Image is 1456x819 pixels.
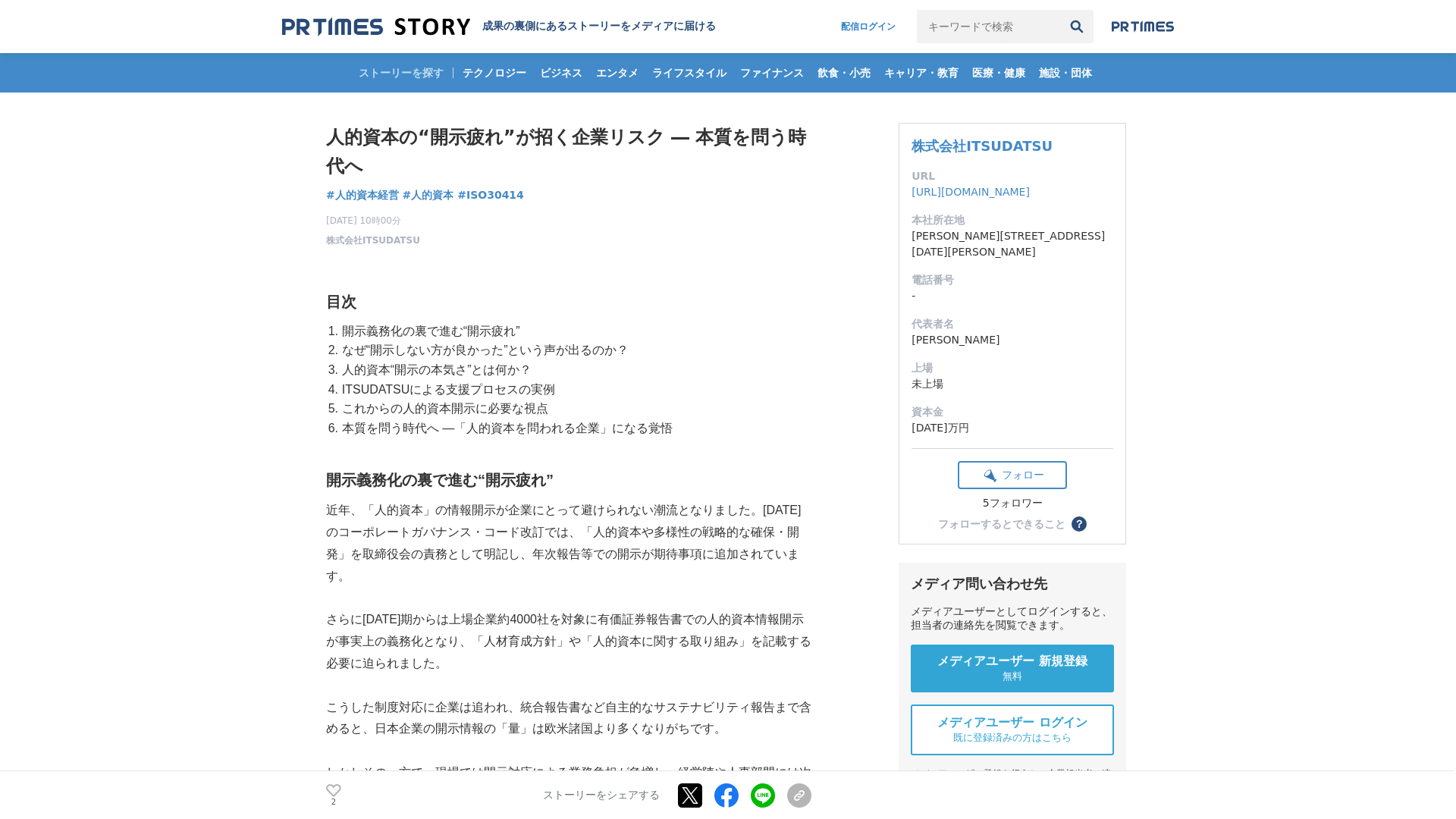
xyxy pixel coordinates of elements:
[646,66,733,80] span: ライフスタイル
[937,715,1087,731] span: メディアユーザー ログイン
[912,360,1113,376] dt: 上場
[911,704,1114,755] a: メディアユーザー ログイン 既に登録済みの方はこちら
[966,53,1031,93] a: 医療・健康
[953,731,1072,745] span: 既に登録済みの方はこちら
[937,654,1087,670] span: メディアユーザー 新規登録
[912,212,1113,228] dt: 本社所在地
[912,316,1113,332] dt: 代表者名
[338,322,811,341] li: 開示義務化の裏で進む“開示疲れ”
[326,123,811,181] h1: 人的資本の“開示疲れ”が招く企業リスク ― 本質を問う時代へ
[1112,20,1174,33] img: prtimes
[811,53,877,93] a: 飲食・小売
[326,762,811,806] p: しかしその一方で、現場では開示対応による業務負担が急増し、経営陣や人事部門には次第に が広がっています。
[534,53,588,93] a: ビジネス
[1033,53,1098,93] a: 施設・団体
[338,340,811,360] li: なぜ“開示しない方が良かった”という声が出るのか？
[912,138,1053,154] a: 株式会社ITSUDATSU
[457,187,524,203] a: #ISO30414
[734,53,810,93] a: ファイナンス
[734,66,810,80] span: ファイナンス
[590,66,645,80] span: エンタメ
[457,53,532,93] a: テクノロジー
[326,214,420,227] span: [DATE] 10時00分
[326,188,399,202] span: #人的資本経営
[1033,66,1098,80] span: 施設・団体
[338,399,811,419] li: これからの人的資本開示に必要な視点
[912,332,1113,348] dd: [PERSON_NAME]
[326,187,399,203] a: #人的資本経営
[1003,670,1022,683] span: 無料
[912,288,1113,304] dd: -
[457,188,524,202] span: #ISO30414
[326,500,811,587] p: 近年、「人的資本」の情報開示が企業にとって避けられない潮流となりました。[DATE]のコーポレートガバナンス・コード改訂では、「人的資本や多様性の戦略的な確保・開発」を取締役会の責務として明記し...
[958,497,1067,510] div: 5フォロワー
[912,404,1113,420] dt: 資本金
[878,53,965,93] a: キャリア・教育
[326,472,554,488] strong: 開示義務化の裏で進む“開示疲れ”
[646,53,733,93] a: ライフスタイル
[911,645,1114,692] a: メディアユーザー 新規登録 無料
[326,697,811,741] p: こうした制度対応に企業は追われ、統合報告書など自主的なサステナビリティ報告まで含めると、日本企業の開示情報の「量」は欧米諸国より多くなりがちです。
[534,66,588,80] span: ビジネス
[912,228,1113,260] dd: [PERSON_NAME][STREET_ADDRESS][DATE][PERSON_NAME]
[543,789,660,802] p: ストーリーをシェアする
[878,66,965,80] span: キャリア・教育
[282,17,716,37] a: 成果の裏側にあるストーリーをメディアに届ける 成果の裏側にあるストーリーをメディアに届ける
[826,10,911,43] a: 配信ログイン
[338,419,811,438] li: 本質を問う時代へ ―「人的資本を問われる企業」になる覚悟
[912,168,1113,184] dt: URL
[1060,10,1094,43] button: 検索
[958,461,1067,489] button: フォロー
[912,376,1113,392] dd: 未上場
[326,609,811,674] p: さらに[DATE]期からは上場企業約4000社を対象に有価証券報告書での人的資本情報開示が事実上の義務化となり、「人材育成方針」や「人的資本に関する取り組み」を記載する必要に迫られました。
[338,380,811,400] li: ITSUDATSUによる支援プロセスの実例
[1074,519,1084,529] span: ？
[403,188,454,202] span: #人的資本
[912,420,1113,436] dd: [DATE]万円
[917,10,1060,43] input: キーワードで検索
[811,66,877,80] span: 飲食・小売
[457,66,532,80] span: テクノロジー
[482,20,716,33] h2: 成果の裏側にあるストーリーをメディアに届ける
[403,187,454,203] a: #人的資本
[338,360,811,380] li: 人的資本“開示の本気さ”とは何か？
[1072,516,1087,532] button: ？
[590,53,645,93] a: エンタメ
[326,293,356,310] strong: 目次
[282,17,470,37] img: 成果の裏側にあるストーリーをメディアに届ける
[911,575,1114,593] div: メディア問い合わせ先
[912,272,1113,288] dt: 電話番号
[966,66,1031,80] span: 医療・健康
[326,799,341,806] p: 2
[912,186,1030,198] a: [URL][DOMAIN_NAME]
[911,605,1114,632] div: メディアユーザーとしてログインすると、担当者の連絡先を閲覧できます。
[938,519,1065,529] div: フォローするとできること
[326,234,420,247] a: 株式会社ITSUDATSU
